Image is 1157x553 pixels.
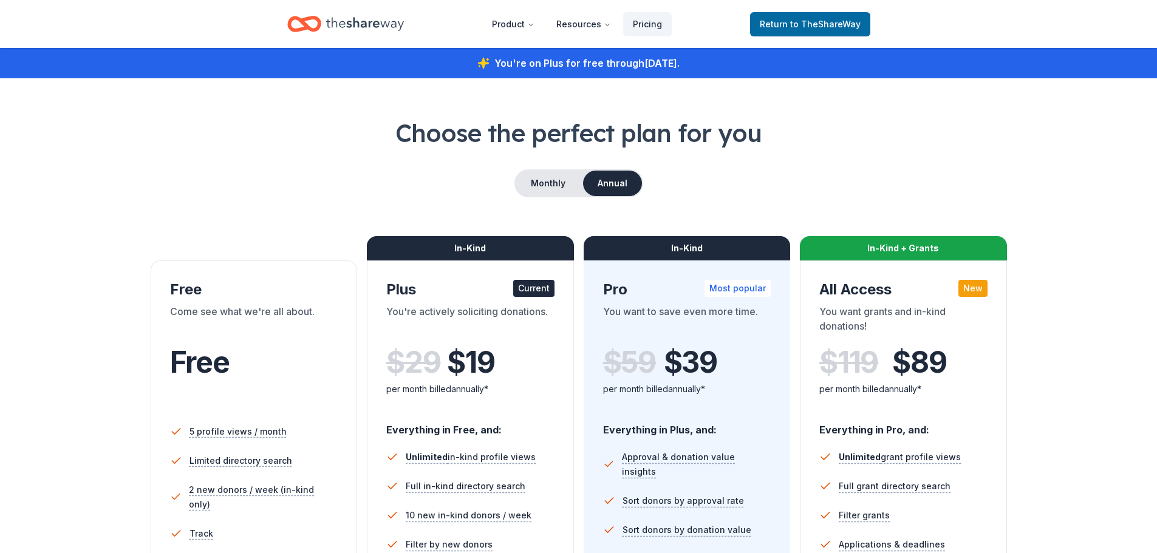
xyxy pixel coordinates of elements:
[482,10,672,38] nav: Main
[603,412,771,438] div: Everything in Plus, and:
[819,304,988,338] div: You want grants and in-kind donations!
[513,280,555,297] div: Current
[189,424,287,439] span: 5 profile views / month
[623,494,744,508] span: Sort donors by approval rate
[49,116,1108,150] h1: Choose the perfect plan for you
[583,171,642,196] button: Annual
[516,171,581,196] button: Monthly
[189,453,292,468] span: Limited directory search
[839,508,890,523] span: Filter grants
[170,304,338,338] div: Come see what we're all about.
[839,452,961,462] span: grant profile views
[386,280,555,299] div: Plus
[892,345,946,379] span: $ 89
[839,537,945,552] span: Applications & deadlines
[170,344,230,380] span: Free
[447,345,494,379] span: $ 19
[406,508,531,523] span: 10 new in-kind donors / week
[584,236,791,260] div: In-Kind
[790,19,861,29] span: to TheShareWay
[482,12,544,36] button: Product
[800,236,1007,260] div: In-Kind + Grants
[603,304,771,338] div: You want to save even more time.
[406,452,448,462] span: Unlimited
[547,12,621,36] button: Resources
[406,479,525,494] span: Full in-kind directory search
[386,304,555,338] div: You're actively soliciting donations.
[386,382,555,396] div: per month billed annually*
[406,537,493,552] span: Filter by new donors
[386,412,555,438] div: Everything in Free, and:
[367,236,574,260] div: In-Kind
[760,17,861,32] span: Return
[705,280,771,297] div: Most popular
[189,526,213,541] span: Track
[819,280,988,299] div: All Access
[819,412,988,438] div: Everything in Pro, and:
[406,452,536,462] span: in-kind profile views
[603,280,771,299] div: Pro
[622,450,771,479] span: Approval & donation value insights
[170,280,338,299] div: Free
[603,382,771,396] div: per month billed annually*
[664,345,717,379] span: $ 39
[623,523,751,537] span: Sort donors by donation value
[189,483,338,512] span: 2 new donors / week (in-kind only)
[819,382,988,396] div: per month billed annually*
[623,12,672,36] a: Pricing
[839,479,951,494] span: Full grant directory search
[750,12,870,36] a: Returnto TheShareWay
[839,452,881,462] span: Unlimited
[958,280,988,297] div: New
[287,10,404,38] a: Home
